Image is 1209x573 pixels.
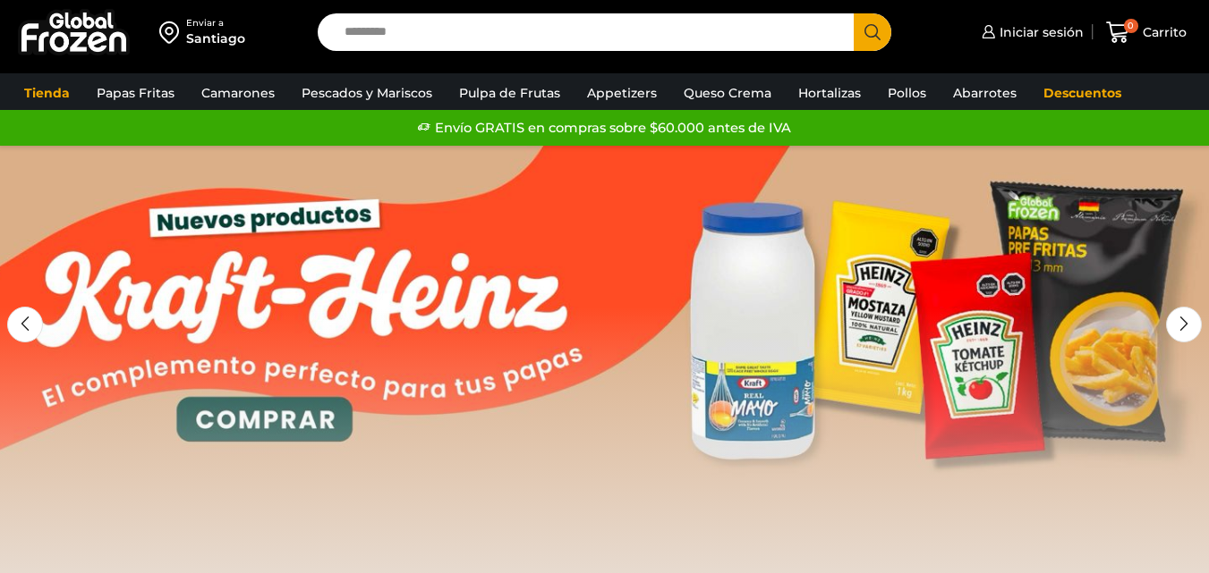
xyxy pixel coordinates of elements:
[186,29,245,47] div: Santiago
[15,76,79,110] a: Tienda
[1102,12,1191,54] a: 0 Carrito
[879,76,935,110] a: Pollos
[944,76,1026,110] a: Abarrotes
[1124,19,1138,33] span: 0
[311,131,458,162] button: Cambiar Dirección
[423,72,473,85] strong: Santiago
[7,307,43,342] div: Previous slide
[789,76,870,110] a: Hortalizas
[1166,307,1202,342] div: Next slide
[854,13,891,51] button: Search button
[1138,23,1187,41] span: Carrito
[159,17,186,47] img: address-field-icon.svg
[1034,76,1130,110] a: Descuentos
[977,14,1084,50] a: Iniciar sesión
[88,76,183,110] a: Papas Fritas
[207,131,302,162] button: Continuar
[161,70,503,122] p: Los precios y el stock mostrados corresponden a . Para ver disponibilidad y precios en otras regi...
[995,23,1084,41] span: Iniciar sesión
[186,17,245,29] div: Enviar a
[578,76,666,110] a: Appetizers
[675,76,780,110] a: Queso Crema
